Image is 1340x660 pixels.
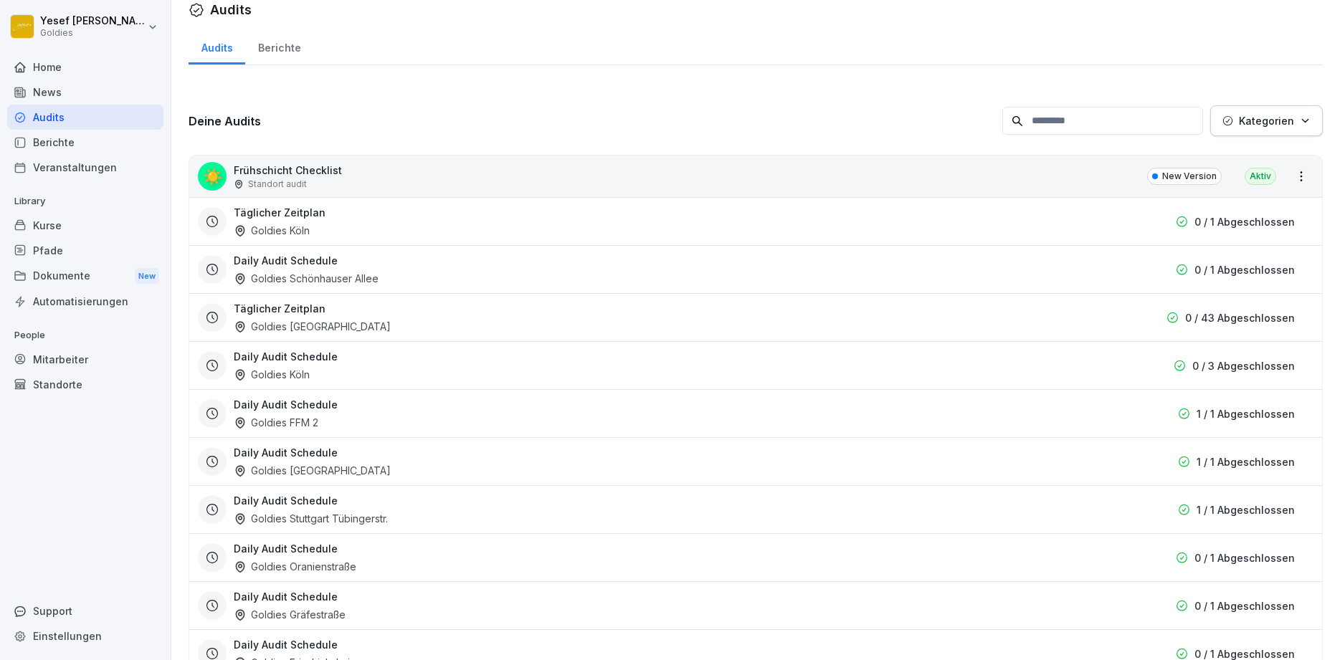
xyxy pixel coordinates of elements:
p: Frühschicht Checklist [234,163,342,178]
p: 0 / 3 Abgeschlossen [1192,358,1295,373]
div: Dokumente [7,263,163,290]
div: Aktiv [1245,168,1276,185]
a: Standorte [7,372,163,397]
div: Goldies [GEOGRAPHIC_DATA] [234,319,391,334]
h3: Daily Audit Schedule [234,493,338,508]
h3: Täglicher Zeitplan [234,205,326,220]
p: People [7,324,163,347]
button: Kategorien [1210,105,1323,136]
div: New [135,268,159,284]
p: 0 / 1 Abgeschlossen [1194,550,1295,565]
p: 1 / 1 Abgeschlossen [1197,406,1295,421]
h3: Daily Audit Schedule [234,589,338,604]
p: 0 / 1 Abgeschlossen [1194,262,1295,277]
p: 0 / 43 Abgeschlossen [1185,310,1295,325]
p: 1 / 1 Abgeschlossen [1197,502,1295,517]
p: Kategorien [1239,113,1294,128]
h3: Daily Audit Schedule [234,253,338,268]
h3: Deine Audits [189,113,995,129]
div: Goldies Köln [234,367,310,382]
div: Goldies Oranienstraße [234,559,356,574]
h3: Daily Audit Schedule [234,397,338,412]
h3: Daily Audit Schedule [234,349,338,364]
h3: Daily Audit Schedule [234,637,338,652]
p: New Version [1162,170,1217,183]
a: DokumenteNew [7,263,163,290]
a: Audits [7,105,163,130]
p: Library [7,190,163,213]
div: Goldies Köln [234,223,310,238]
p: Standort audit [248,178,307,191]
a: Audits [189,28,245,64]
a: Kurse [7,213,163,238]
p: 0 / 1 Abgeschlossen [1194,598,1295,613]
h3: Täglicher Zeitplan [234,301,326,316]
a: Automatisierungen [7,289,163,314]
p: Yesef [PERSON_NAME] [40,15,145,27]
div: Goldies [GEOGRAPHIC_DATA] [234,463,391,478]
p: Goldies [40,28,145,38]
a: Pfade [7,238,163,263]
h3: Daily Audit Schedule [234,541,338,556]
div: ☀️ [198,162,227,191]
a: Mitarbeiter [7,347,163,372]
p: 1 / 1 Abgeschlossen [1197,454,1295,469]
div: Goldies Stuttgart Tübingerstr. [234,511,388,526]
p: 0 / 1 Abgeschlossen [1194,214,1295,229]
a: News [7,80,163,105]
div: Goldies Schönhauser Allee [234,271,379,286]
a: Home [7,54,163,80]
a: Veranstaltungen [7,155,163,180]
div: Goldies Gräfestraße [234,607,346,622]
div: Support [7,598,163,623]
h3: Daily Audit Schedule [234,445,338,460]
a: Berichte [7,130,163,155]
div: Goldies FFM 2 [234,415,318,430]
a: Berichte [245,28,313,64]
a: Einstellungen [7,623,163,649]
